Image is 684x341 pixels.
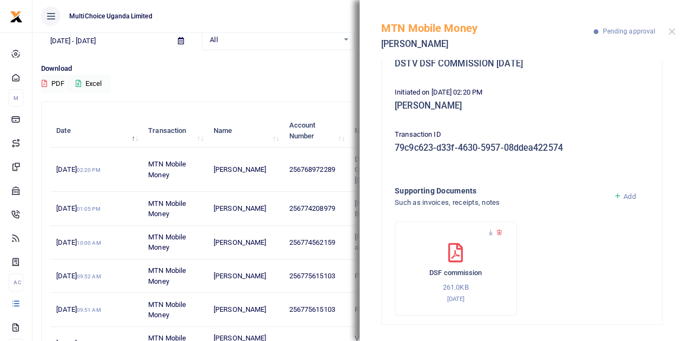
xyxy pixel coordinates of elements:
[148,300,186,319] span: MTN Mobile Money
[381,22,594,35] h5: MTN Mobile Money
[77,240,101,246] small: 10:00 AM
[9,273,23,291] li: Ac
[289,305,335,313] span: 256775615103
[210,35,338,45] span: All
[395,185,605,197] h4: Supporting Documents
[148,160,186,179] span: MTN Mobile Money
[395,129,649,141] p: Transaction ID
[395,101,649,111] h5: [PERSON_NAME]
[77,273,101,279] small: 09:52 AM
[9,89,23,107] li: M
[355,272,394,280] span: FSS Training
[56,305,101,313] span: [DATE]
[349,114,426,148] th: Memo: activate to sort column ascending
[395,222,517,316] div: DSF commission
[289,272,335,280] span: 256775615103
[395,143,649,153] h5: 79c9c623-d33f-4630-5957-08ddea422574
[10,10,23,23] img: logo-small
[214,272,266,280] span: [PERSON_NAME]
[77,206,101,212] small: 01:05 PM
[355,233,414,252] span: [PERSON_NAME] S and T
[41,75,65,93] button: PDF
[395,197,605,209] h4: Such as invoices, receipts, notes
[56,165,100,173] span: [DATE]
[65,11,157,21] span: MultiChoice Uganda Limited
[41,63,675,75] p: Download
[406,282,506,293] p: 261.0KB
[289,165,335,173] span: 256768972289
[214,204,266,212] span: [PERSON_NAME]
[77,307,101,313] small: 09:51 AM
[355,199,407,218] span: [PERSON_NAME] Baby Gift
[395,58,649,69] h5: DSTV DSF COMMISSION [DATE]
[214,165,266,173] span: [PERSON_NAME]
[142,114,208,148] th: Transaction: activate to sort column ascending
[289,204,335,212] span: 256774208979
[77,167,101,173] small: 02:20 PM
[148,233,186,252] span: MTN Mobile Money
[148,266,186,285] span: MTN Mobile Money
[56,272,101,280] span: [DATE]
[214,238,266,246] span: [PERSON_NAME]
[447,295,464,303] small: [DATE]
[56,238,101,246] span: [DATE]
[623,192,635,200] span: Add
[67,75,111,93] button: Excel
[355,155,399,184] span: DSTV DSF COMMISSION [DATE]
[602,28,655,35] span: Pending approval
[148,199,186,218] span: MTN Mobile Money
[208,114,283,148] th: Name: activate to sort column ascending
[50,114,142,148] th: Date: activate to sort column descending
[41,32,169,50] input: select period
[395,87,649,98] p: Initiated on [DATE] 02:20 PM
[668,28,675,35] button: Close
[283,114,349,148] th: Account Number: activate to sort column ascending
[614,192,636,200] a: Add
[289,238,335,246] span: 256774562159
[214,305,266,313] span: [PERSON_NAME]
[355,305,394,313] span: FSS Training
[406,269,506,277] h6: DSF commission
[10,12,23,20] a: logo-small logo-large logo-large
[381,39,594,50] h5: [PERSON_NAME]
[56,204,100,212] span: [DATE]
